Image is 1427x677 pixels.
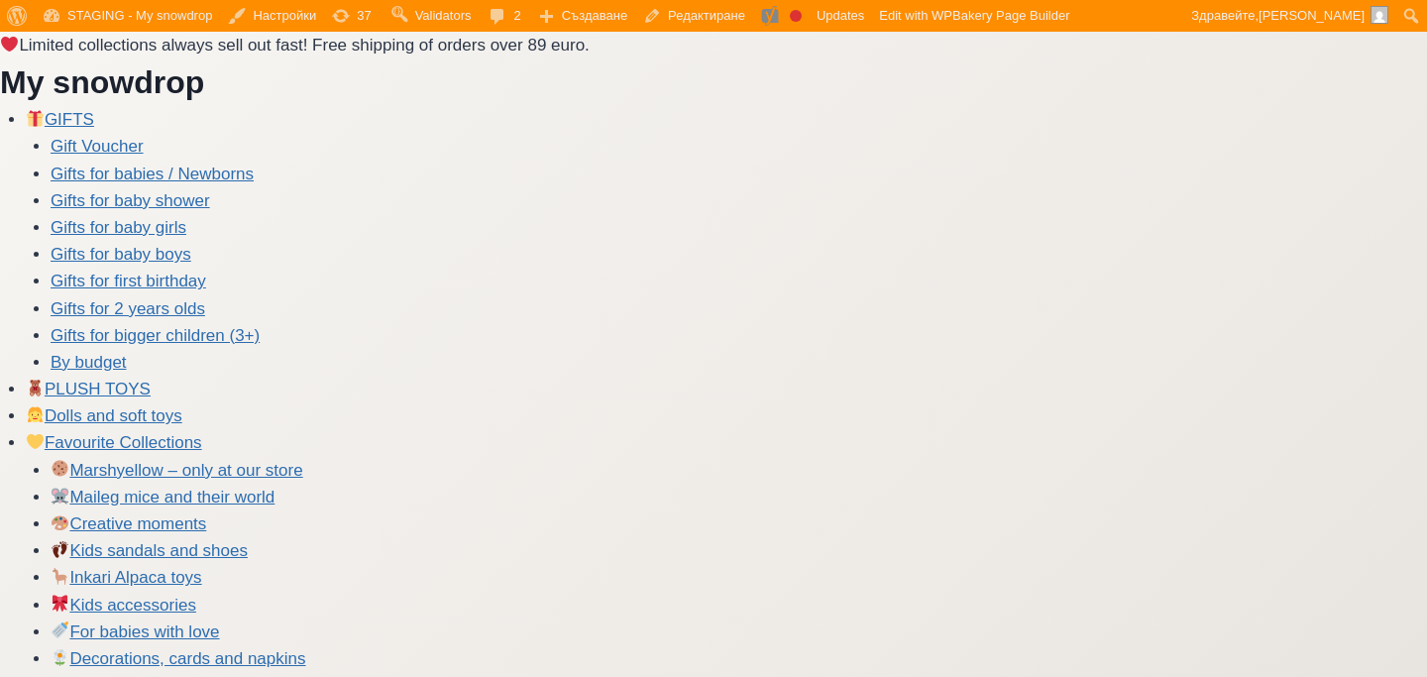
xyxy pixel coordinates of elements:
[51,218,186,237] a: Gifts for baby girls
[26,433,202,452] a: Favourite Collections
[51,299,205,318] a: Gifts for 2 years olds
[26,406,182,425] a: Dolls and soft toys
[51,137,144,156] a: Gift Voucher
[52,541,68,558] img: 👣
[52,460,68,477] img: 🍪
[51,514,206,533] a: Creative moments
[51,568,202,587] a: Inkari Alpaca toys
[52,514,68,531] img: 🎨
[51,649,306,668] a: Decorations, cards and napkins
[27,433,44,450] img: 💛
[27,380,44,396] img: 🧸
[51,622,220,641] a: For babies with love
[51,461,303,480] a: Marshyellow – only at our store
[1,36,18,53] img: ❤️
[51,326,260,345] a: Gifts for bigger children (3+)
[51,191,210,210] a: Gifts for baby shower
[51,165,254,183] a: Gifts for babies / Newborns
[26,380,151,398] a: PLUSH TOYS
[52,649,68,666] img: 🌼
[51,596,196,615] a: Kids accessories
[52,488,68,505] img: 🐭
[52,595,68,612] img: 🎀
[1259,8,1365,23] span: [PERSON_NAME]
[51,353,127,372] a: By budget
[51,488,274,507] a: Maileg mice and their world
[51,272,206,290] a: Gifts for first birthday
[26,110,94,129] a: GIFTS
[27,110,44,127] img: 🎁
[27,406,44,423] img: 👧
[790,10,802,22] div: Focus keyphrase not set
[51,245,191,264] a: Gifts for baby boys
[51,541,248,560] a: Kids sandals and shoes
[52,568,68,585] img: 🦙
[52,621,68,638] img: 🍼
